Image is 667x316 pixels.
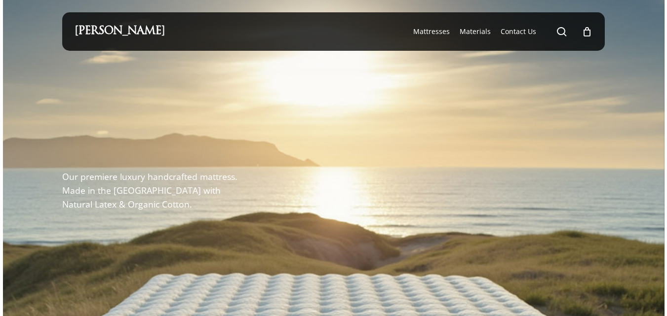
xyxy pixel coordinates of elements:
nav: Main Menu [408,12,592,51]
a: Materials [460,27,491,36]
a: Mattresses [413,27,450,36]
span: Contact Us [501,27,536,36]
span: Materials [460,27,491,36]
a: Contact Us [501,27,536,36]
a: [PERSON_NAME] [75,26,165,37]
span: Mattresses [413,27,450,36]
p: Our premiere luxury handcrafted mattress. Made in the [GEOGRAPHIC_DATA] with Natural Latex & Orga... [62,170,247,211]
a: Cart [582,26,592,37]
